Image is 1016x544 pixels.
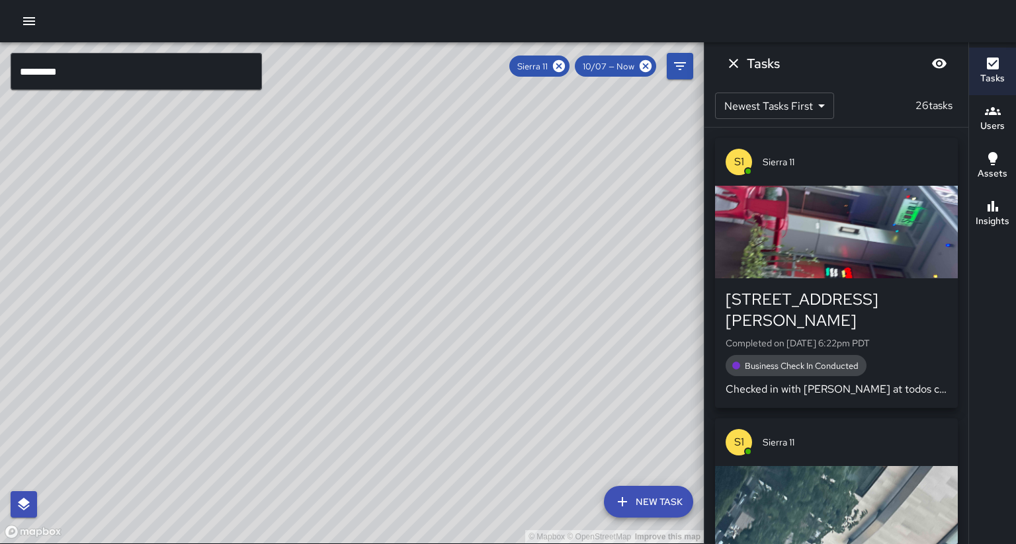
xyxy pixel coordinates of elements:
[734,154,744,170] p: S1
[726,289,947,331] div: [STREET_ADDRESS][PERSON_NAME]
[734,434,744,450] p: S1
[726,336,947,350] p: Completed on [DATE] 6:22pm PDT
[980,119,1005,134] h6: Users
[978,167,1007,181] h6: Assets
[969,95,1016,143] button: Users
[667,53,693,79] button: Filters
[980,71,1005,86] h6: Tasks
[976,214,1009,229] h6: Insights
[969,48,1016,95] button: Tasks
[715,93,834,119] div: Newest Tasks First
[726,381,947,397] p: Checked in with [PERSON_NAME] at todos code 4
[509,56,570,77] div: Sierra 11
[720,50,747,77] button: Dismiss
[763,155,947,169] span: Sierra 11
[575,56,656,77] div: 10/07 — Now
[509,61,556,72] span: Sierra 11
[969,143,1016,190] button: Assets
[575,61,642,72] span: 10/07 — Now
[747,53,780,74] h6: Tasks
[737,360,867,371] span: Business Check In Conducted
[715,138,958,408] button: S1Sierra 11[STREET_ADDRESS][PERSON_NAME]Completed on [DATE] 6:22pm PDTBusiness Check In Conducted...
[910,98,958,114] p: 26 tasks
[926,50,952,77] button: Blur
[969,190,1016,238] button: Insights
[604,486,693,518] button: New Task
[763,436,947,449] span: Sierra 11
